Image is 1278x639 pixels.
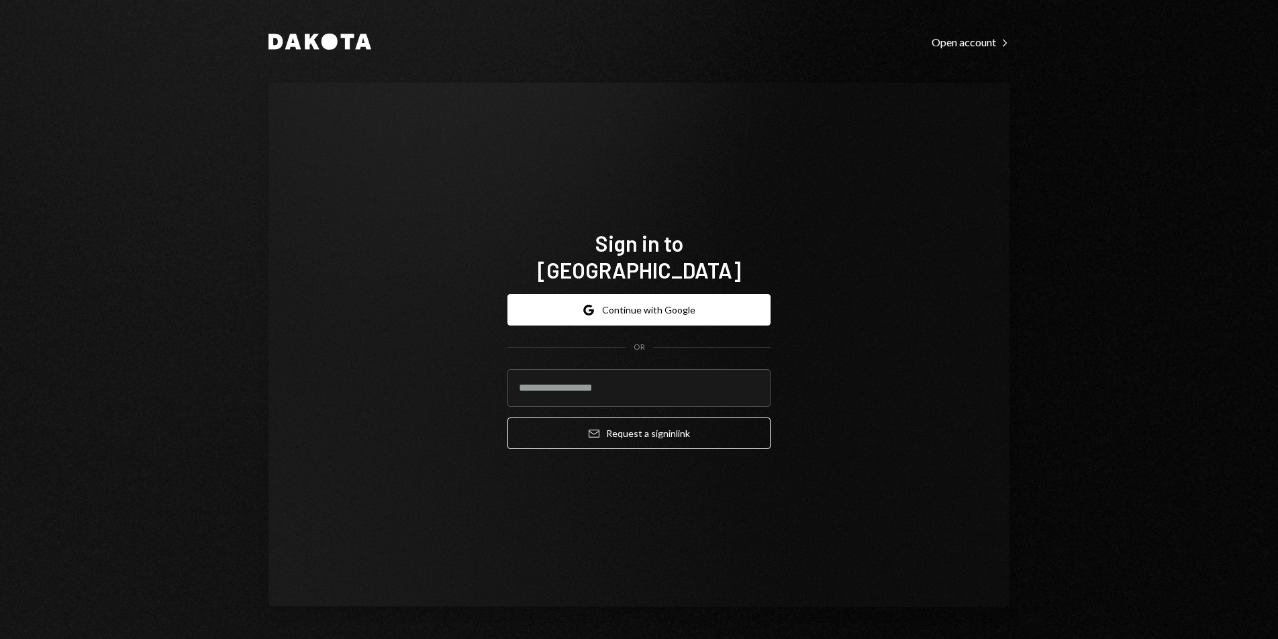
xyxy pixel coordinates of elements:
[507,294,771,326] button: Continue with Google
[932,34,1010,49] a: Open account
[634,342,645,353] div: OR
[507,417,771,449] button: Request a signinlink
[507,230,771,283] h1: Sign in to [GEOGRAPHIC_DATA]
[932,36,1010,49] div: Open account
